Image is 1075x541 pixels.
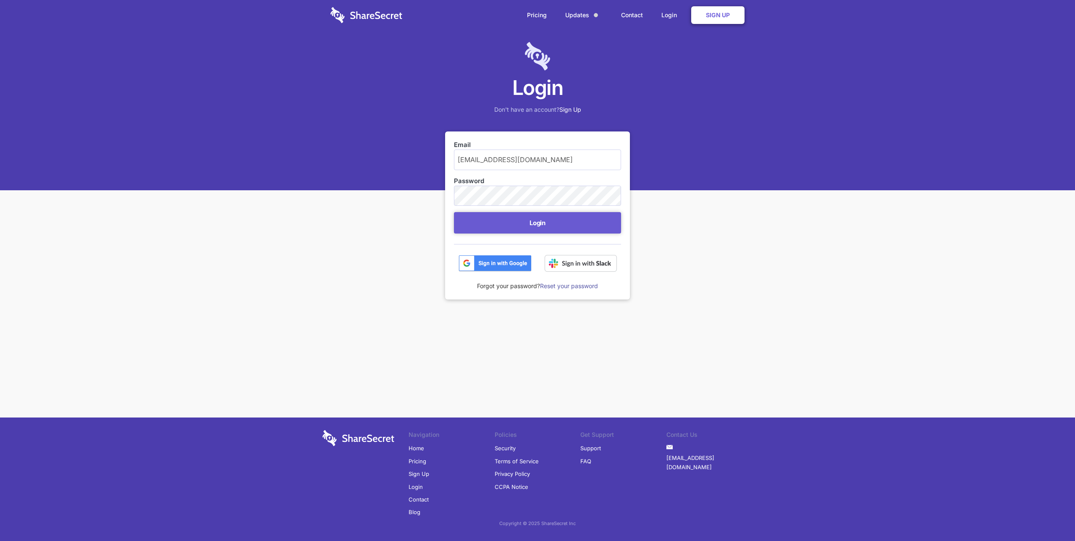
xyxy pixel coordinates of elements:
a: Support [580,442,601,454]
a: Sign Up [559,106,581,113]
li: Get Support [580,430,666,442]
a: Contact [409,493,429,506]
li: Contact Us [666,430,752,442]
a: [EMAIL_ADDRESS][DOMAIN_NAME] [666,452,752,474]
a: Contact [613,2,651,28]
a: CCPA Notice [495,481,528,493]
a: Login [653,2,690,28]
img: btn_google_signin_dark_normal_web@2x-02e5a4921c5dab0481f19210d7229f84a41d9f18e5bdafae021273015eeb... [459,255,532,272]
a: Sign Up [691,6,745,24]
img: Sign in with Slack [545,255,617,272]
img: logo-wordmark-white-trans-d4663122ce5f474addd5e946df7df03e33cb6a1c49d2221995e7729f52c070b2.svg [322,430,394,446]
button: Login [454,212,621,234]
a: Reset your password [540,282,598,289]
li: Policies [495,430,581,442]
a: Sign Up [409,467,429,480]
a: Pricing [519,2,555,28]
a: Login [409,481,423,493]
img: logo-lt-purple-60x68@2x-c671a683ea72a1d466fb5d642181eefbee81c4e10ba9aed56c8e1d7e762e8086.png [525,42,550,71]
a: Pricing [409,455,426,467]
label: Password [454,176,621,186]
div: Forgot your password? [454,272,621,291]
label: Email [454,140,621,150]
li: Navigation [409,430,495,442]
a: Home [409,442,424,454]
a: Privacy Policy [495,467,530,480]
a: FAQ [580,455,591,467]
img: logo-wordmark-white-trans-d4663122ce5f474addd5e946df7df03e33cb6a1c49d2221995e7729f52c070b2.svg [330,7,402,23]
a: Security [495,442,516,454]
a: Terms of Service [495,455,539,467]
a: Blog [409,506,420,518]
